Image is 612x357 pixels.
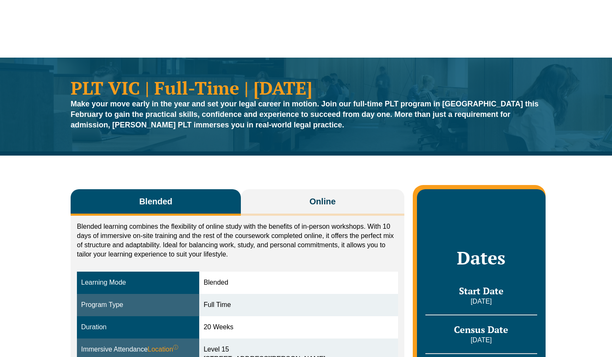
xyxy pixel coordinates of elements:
[148,345,178,354] span: Location
[173,344,178,350] sup: ⓘ
[71,79,541,97] h1: PLT VIC | Full-Time | [DATE]
[309,196,335,207] span: Online
[81,345,195,354] div: Immersive Attendance
[203,278,393,288] div: Blended
[425,247,537,268] h2: Dates
[81,278,195,288] div: Learning Mode
[81,300,195,310] div: Program Type
[81,323,195,332] div: Duration
[459,285,504,297] span: Start Date
[203,323,393,332] div: 20 Weeks
[454,323,508,336] span: Census Date
[203,300,393,310] div: Full Time
[71,100,538,129] strong: Make your move early in the year and set your legal career in motion. Join our full-time PLT prog...
[425,297,537,306] p: [DATE]
[139,196,172,207] span: Blended
[77,222,398,259] p: Blended learning combines the flexibility of online study with the benefits of in-person workshop...
[425,336,537,345] p: [DATE]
